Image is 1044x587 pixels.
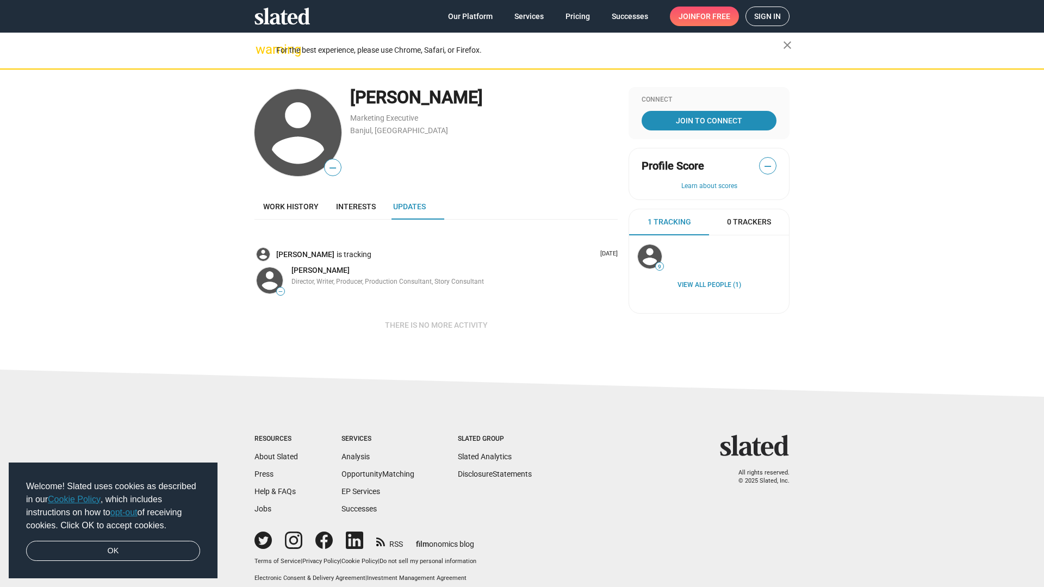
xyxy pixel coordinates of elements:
[644,111,774,130] span: Join To Connect
[350,126,448,135] a: Banjul, [GEOGRAPHIC_DATA]
[745,7,790,26] a: Sign in
[291,278,484,285] span: Director, Writer, Producer, Production Consultant, Story Consultant
[254,574,365,582] a: Electronic Consent & Delivery Agreement
[514,7,544,26] span: Services
[341,504,377,513] a: Successes
[277,289,284,295] span: —
[648,217,691,227] span: 1 Tracking
[642,96,776,104] div: Connect
[350,86,618,109] div: [PERSON_NAME]
[365,574,367,582] span: |
[727,217,771,227] span: 0 Trackers
[337,249,374,260] span: is tracking
[642,182,776,191] button: Learn about scores
[350,114,418,122] a: Marketing Executive
[254,193,327,220] a: Work history
[26,480,200,532] span: Welcome! Slated uses cookies as described in our , which includes instructions on how to of recei...
[327,193,384,220] a: Interests
[439,7,501,26] a: Our Platform
[670,7,739,26] a: Joinfor free
[760,159,776,173] span: —
[254,435,298,444] div: Resources
[376,533,403,549] a: RSS
[254,470,274,478] a: Press
[263,202,319,211] span: Work history
[325,161,341,175] span: —
[781,39,794,52] mat-icon: close
[458,470,532,478] a: DisclosureStatements
[696,7,730,26] span: for free
[26,541,200,561] a: dismiss cookie message
[565,7,590,26] span: Pricing
[336,202,376,211] span: Interests
[291,266,350,274] span: [PERSON_NAME]
[110,508,138,517] a: opt-out
[416,530,474,549] a: filmonomics blog
[367,574,467,582] a: Investment Management Agreement
[48,495,101,504] a: Cookie Policy
[254,504,271,513] a: Jobs
[254,487,296,496] a: Help & FAQs
[301,558,302,565] span: |
[254,452,298,461] a: About Slated
[291,265,350,276] a: [PERSON_NAME]
[727,469,790,485] p: All rights reserved. © 2025 Slated, Inc.
[340,558,341,565] span: |
[506,7,552,26] a: Services
[679,7,730,26] span: Join
[612,7,648,26] span: Successes
[341,452,370,461] a: Analysis
[642,111,776,130] a: Join To Connect
[380,558,476,566] button: Do not sell my personal information
[341,558,378,565] a: Cookie Policy
[393,202,426,211] span: Updates
[656,264,663,270] span: 9
[385,315,488,335] span: There is no more activity
[302,558,340,565] a: Privacy Policy
[448,7,493,26] span: Our Platform
[557,7,599,26] a: Pricing
[376,315,496,335] button: There is no more activity
[276,43,783,58] div: For the best experience, please use Chrome, Safari, or Firefox.
[256,43,269,56] mat-icon: warning
[458,452,512,461] a: Slated Analytics
[642,159,704,173] span: Profile Score
[254,558,301,565] a: Terms of Service
[9,463,217,579] div: cookieconsent
[678,281,741,290] a: View all People (1)
[754,7,781,26] span: Sign in
[603,7,657,26] a: Successes
[416,540,429,548] span: film
[378,558,380,565] span: |
[596,250,618,258] p: [DATE]
[341,470,414,478] a: OpportunityMatching
[384,193,434,220] a: Updates
[458,435,532,444] div: Slated Group
[276,249,337,260] a: [PERSON_NAME]
[341,435,414,444] div: Services
[341,487,380,496] a: EP Services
